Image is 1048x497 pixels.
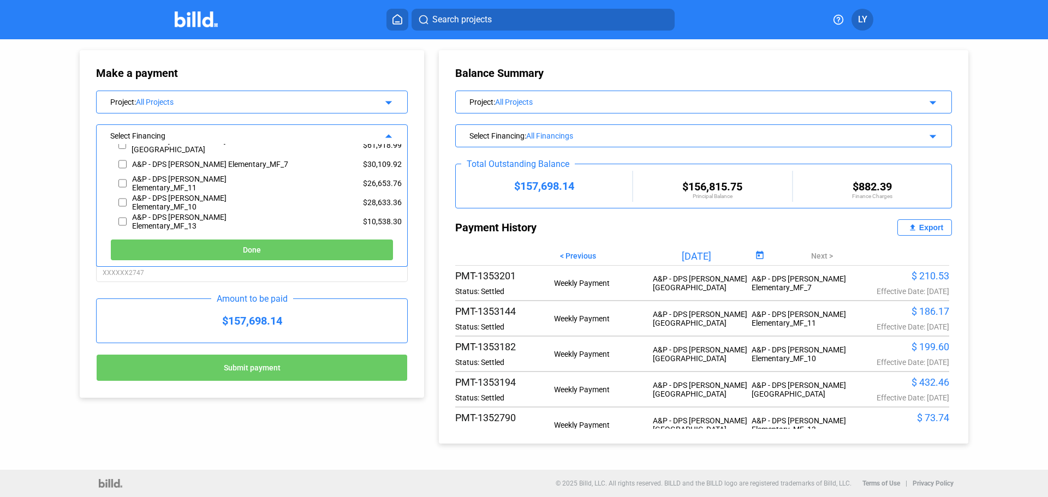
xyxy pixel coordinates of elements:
[653,310,752,327] div: A&P - DPS [PERSON_NAME][GEOGRAPHIC_DATA]
[461,159,575,169] div: Total Outstanding Balance
[862,480,900,487] b: Terms of Use
[380,128,394,141] mat-icon: arrow_drop_up
[298,212,402,231] div: $10,538.30
[633,193,791,199] div: Principal Balance
[793,193,951,199] div: Finance Charges
[653,274,752,292] div: A&P - DPS [PERSON_NAME][GEOGRAPHIC_DATA]
[110,129,365,140] div: Select Financing
[560,252,596,260] span: < Previous
[211,294,293,304] div: Amount to be paid
[110,239,394,261] button: Done
[224,364,281,373] span: Submit payment
[897,219,952,236] button: Export
[134,98,136,106] span: :
[653,416,752,434] div: A&P - DPS [PERSON_NAME][GEOGRAPHIC_DATA]
[412,9,675,31] button: Search projects
[552,247,604,265] button: < Previous
[556,480,851,487] p: © 2025 Billd, LLC. All rights reserved. BILLD and the BILLD logo are registered trademarks of Bil...
[858,13,867,26] span: LY
[653,381,752,398] div: A&P - DPS [PERSON_NAME][GEOGRAPHIC_DATA]
[850,287,949,296] div: Effective Date: [DATE]
[455,341,554,352] div: PMT-1353182
[132,136,290,154] div: A&P - DPS [PERSON_NAME][GEOGRAPHIC_DATA]
[132,160,288,169] div: A&P - DPS [PERSON_NAME] Elementary_MF_7
[752,249,767,264] button: Open calendar
[925,94,938,107] mat-icon: arrow_drop_down
[554,421,653,429] div: Weekly Payment
[455,287,554,296] div: Status: Settled
[456,179,632,193] div: $157,698.14
[752,274,850,292] div: A&P - DPS [PERSON_NAME] Elementary_MF_7
[850,322,949,331] div: Effective Date: [DATE]
[455,358,554,367] div: Status: Settled
[455,322,554,331] div: Status: Settled
[132,213,290,230] div: A&P - DPS [PERSON_NAME] Elementary_MF_13
[455,376,554,388] div: PMT-1353194
[432,13,492,26] span: Search projects
[96,67,283,80] div: Make a payment
[803,247,841,265] button: Next >
[243,246,261,255] span: Done
[752,345,850,363] div: A&P - DPS [PERSON_NAME] Elementary_MF_10
[455,270,554,282] div: PMT-1353201
[110,95,365,106] div: Project
[175,11,218,27] img: Billd Company Logo
[132,175,290,192] div: A&P - DPS [PERSON_NAME] Elementary_MF_11
[469,129,891,140] div: Select Financing
[925,128,938,141] mat-icon: arrow_drop_down
[752,416,850,434] div: A&P - DPS [PERSON_NAME] Elementary_MF_13
[525,131,526,140] span: :
[906,221,919,234] mat-icon: file_upload
[752,381,850,398] div: A&P - DPS [PERSON_NAME][GEOGRAPHIC_DATA]
[380,94,394,107] mat-icon: arrow_drop_down
[633,180,791,193] div: $156,815.75
[850,270,949,282] div: $ 210.53
[298,154,402,173] div: $30,109.92
[850,393,949,402] div: Effective Date: [DATE]
[554,279,653,288] div: Weekly Payment
[469,95,891,106] div: Project
[455,219,704,236] div: Payment History
[99,479,122,488] img: logo
[298,193,402,212] div: $28,633.36
[793,180,951,193] div: $882.39
[96,354,408,381] button: Submit payment
[851,9,873,31] button: LY
[850,358,949,367] div: Effective Date: [DATE]
[455,306,554,317] div: PMT-1353144
[298,173,402,193] div: $26,653.76
[298,135,402,154] div: $61,918.99
[132,194,290,211] div: A&P - DPS [PERSON_NAME] Elementary_MF_10
[752,310,850,327] div: A&P - DPS [PERSON_NAME] Elementary_MF_11
[554,350,653,358] div: Weekly Payment
[850,306,949,317] div: $ 186.17
[97,299,407,343] div: $157,698.14
[554,385,653,394] div: Weekly Payment
[493,98,495,106] span: :
[526,131,891,140] div: All Financings
[850,412,949,423] div: $ 73.74
[554,314,653,323] div: Weekly Payment
[811,252,833,260] span: Next >
[653,345,752,363] div: A&P - DPS [PERSON_NAME][GEOGRAPHIC_DATA]
[495,98,891,106] div: All Projects
[850,341,949,352] div: $ 199.60
[455,393,554,402] div: Status: Settled
[136,98,365,106] div: All Projects
[455,67,952,80] div: Balance Summary
[919,223,943,232] div: Export
[850,376,949,388] div: $ 432.46
[913,480,954,487] b: Privacy Policy
[906,480,907,487] p: |
[455,412,554,423] div: PMT-1352790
